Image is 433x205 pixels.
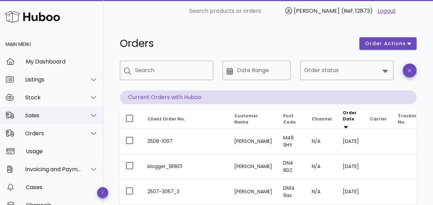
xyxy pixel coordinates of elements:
[365,40,406,47] span: order actions
[142,179,229,205] td: 2507-3057_3
[398,113,419,125] span: Tracking No.
[5,9,60,24] img: Huboo Logo
[278,110,306,129] th: Post Code
[341,7,373,15] span: (Ref: 12873)
[229,129,278,154] td: [PERSON_NAME]
[278,129,306,154] td: M46 9HY
[26,148,98,155] div: Usage
[306,129,337,154] td: N/A
[337,129,364,154] td: [DATE]
[120,37,351,50] h1: Orders
[278,179,306,205] td: DN14 9ax
[370,116,387,122] span: Carrier
[120,90,416,104] p: Current Orders with Huboo
[283,113,296,125] span: Post Code
[234,113,258,125] span: Customer Name
[147,116,185,122] span: Client Order No.
[378,7,396,15] a: Logout
[343,110,357,122] span: Order Date
[337,154,364,179] td: [DATE]
[25,76,81,83] div: Listings
[392,110,425,129] th: Tracking No.
[312,116,332,122] span: Channel
[306,110,337,129] th: Channel
[300,61,393,80] div: Order status
[306,154,337,179] td: N/A
[26,58,98,65] div: My Dashboard
[25,130,81,137] div: Orders
[229,154,278,179] td: [PERSON_NAME]
[142,154,229,179] td: blogger_181801
[229,110,278,129] th: Customer Name
[337,179,364,205] td: [DATE]
[364,110,392,129] th: Carrier
[278,154,306,179] td: DN4 8DZ
[229,179,278,205] td: [PERSON_NAME]
[142,129,229,154] td: 2508-1097
[294,7,340,15] span: [PERSON_NAME]
[142,110,229,129] th: Client Order No.
[306,179,337,205] td: N/A
[359,37,416,50] button: order actions
[337,110,364,129] th: Order Date: Sorted descending. Activate to remove sorting.
[25,112,81,119] div: Sales
[25,94,81,101] div: Stock
[25,166,81,173] div: Invoicing and Payments
[26,184,98,191] div: Cases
